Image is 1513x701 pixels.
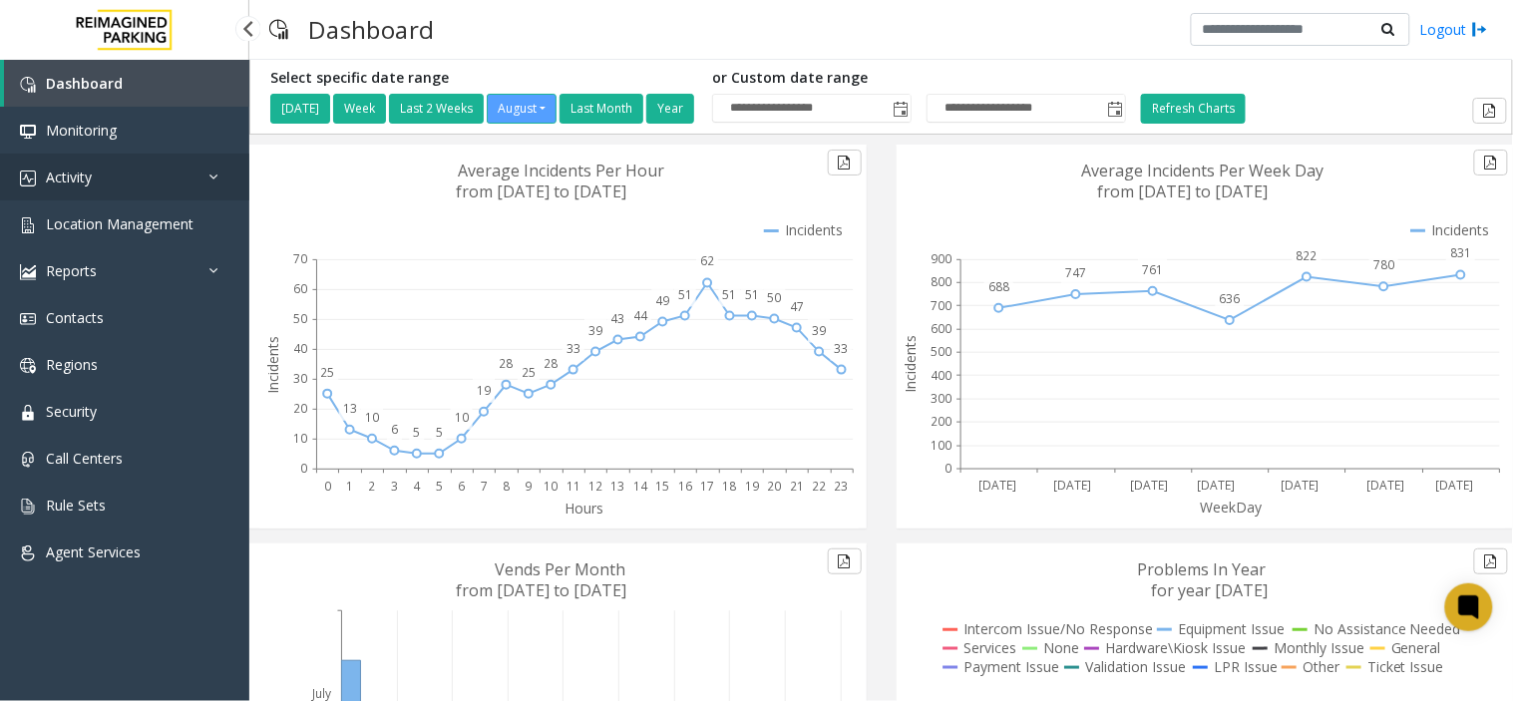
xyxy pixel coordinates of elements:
text: Equipment Issue [1178,619,1285,638]
text: 2 [369,478,376,495]
text: Problems In Year [1138,558,1267,580]
text: 43 [611,310,625,327]
text: WeekDay [1200,499,1263,518]
span: Toggle popup [1103,95,1125,123]
text: 70 [293,250,307,267]
button: Last Month [560,94,643,124]
text: 800 [931,273,951,290]
text: 44 [633,307,648,324]
text: None [1043,638,1079,657]
text: 16 [678,478,692,495]
text: 40 [293,340,307,357]
button: Week [333,94,386,124]
text: 831 [1450,245,1471,262]
button: [DATE] [270,94,330,124]
text: General [1391,638,1441,657]
text: 13 [343,400,357,417]
text: 0 [300,461,307,478]
text: 0 [324,478,331,495]
img: 'icon' [20,545,36,561]
button: Export to pdf [828,150,862,175]
text: 10 [293,430,307,447]
text: LPR Issue [1214,657,1278,676]
text: 780 [1373,257,1394,274]
span: Contacts [46,308,104,327]
text: 300 [931,390,951,407]
img: 'icon' [20,358,36,374]
text: 49 [655,292,669,309]
text: 33 [567,340,580,357]
text: Hardware\Kiosk Issue [1105,638,1246,657]
text: 8 [503,478,510,495]
a: Dashboard [4,60,249,107]
text: Other [1303,657,1340,676]
text: 900 [931,250,951,267]
text: 50 [293,310,307,327]
text: Intercom Issue/No Response [963,619,1153,638]
img: 'icon' [20,311,36,327]
button: Refresh Charts [1141,94,1246,124]
text: 400 [931,367,951,384]
text: 17 [700,478,714,495]
text: 18 [723,478,737,495]
h5: or Custom date range [712,70,1126,87]
text: Average Incidents Per Week Day [1081,160,1324,181]
text: 62 [700,253,714,270]
text: No Assistance Needed [1314,619,1461,638]
text: 25 [522,364,536,381]
text: 22 [812,478,826,495]
text: 19 [745,478,759,495]
text: 25 [320,364,334,381]
text: 4 [413,478,421,495]
span: Rule Sets [46,496,106,515]
text: 688 [988,278,1009,295]
text: 0 [945,461,951,478]
text: 39 [588,322,602,339]
img: 'icon' [20,405,36,421]
img: 'icon' [20,171,36,186]
text: Ticket Issue [1367,657,1444,676]
text: Incidents [785,220,843,239]
text: Hours [566,499,604,518]
span: Security [46,402,97,421]
span: Toggle popup [889,95,911,123]
h3: Dashboard [298,5,444,54]
text: Payment Issue [963,657,1059,676]
button: Year [646,94,694,124]
text: 600 [931,320,951,337]
text: Incidents [263,336,282,394]
text: [DATE] [1281,478,1319,495]
text: 5 [413,424,420,441]
text: 33 [835,340,849,357]
text: for year [DATE] [1152,579,1269,601]
text: 822 [1297,247,1318,264]
text: 28 [500,355,514,372]
text: [DATE] [1367,478,1405,495]
img: logout [1472,19,1488,40]
text: 28 [544,355,558,372]
button: Export to pdf [1474,150,1508,175]
text: 500 [931,344,951,361]
text: 14 [633,478,648,495]
text: 10 [455,409,469,426]
span: Regions [46,355,98,374]
text: 9 [525,478,532,495]
text: 13 [611,478,625,495]
text: 6 [391,421,398,438]
text: Vends Per Month [495,558,625,580]
img: pageIcon [269,5,288,54]
text: [DATE] [978,478,1016,495]
text: 747 [1065,264,1086,281]
span: Call Centers [46,449,123,468]
text: Incidents [901,336,920,394]
img: 'icon' [20,77,36,93]
img: 'icon' [20,264,36,280]
text: [DATE] [1130,478,1168,495]
text: 20 [768,478,782,495]
span: Dashboard [46,74,123,93]
text: 10 [365,409,379,426]
text: 21 [790,478,804,495]
img: 'icon' [20,124,36,140]
text: 51 [745,286,759,303]
text: 6 [458,478,465,495]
